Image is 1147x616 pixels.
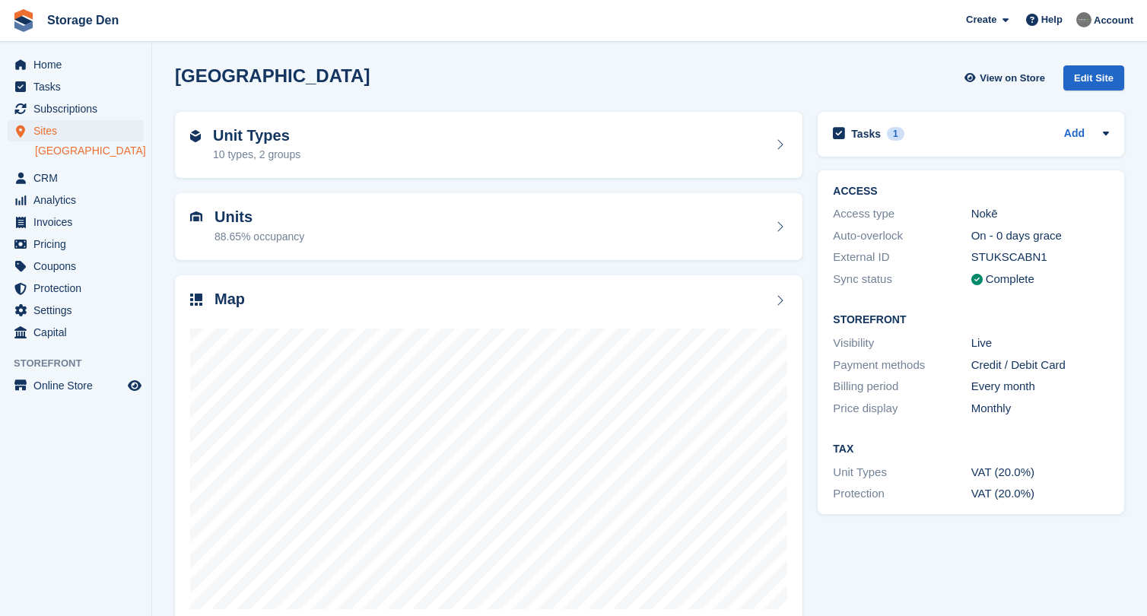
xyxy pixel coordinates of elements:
[833,249,971,266] div: External ID
[8,278,144,299] a: menu
[851,127,881,141] h2: Tasks
[971,227,1109,245] div: On - 0 days grace
[8,167,144,189] a: menu
[971,464,1109,481] div: VAT (20.0%)
[190,294,202,306] img: map-icn-33ee37083ee616e46c38cad1a60f524a97daa1e2b2c8c0bc3eb3415660979fc1.svg
[190,130,201,142] img: unit-type-icn-2b2737a686de81e16bb02015468b77c625bbabd49415b5ef34ead5e3b44a266d.svg
[41,8,125,33] a: Storage Den
[33,300,125,321] span: Settings
[190,211,202,222] img: unit-icn-7be61d7bf1b0ce9d3e12c5938cc71ed9869f7b940bace4675aadf7bd6d80202e.svg
[971,485,1109,503] div: VAT (20.0%)
[33,278,125,299] span: Protection
[833,443,1109,456] h2: Tax
[8,256,144,277] a: menu
[214,208,304,226] h2: Units
[214,229,304,245] div: 88.65% occupancy
[833,357,971,374] div: Payment methods
[971,357,1109,374] div: Credit / Debit Card
[887,127,904,141] div: 1
[833,400,971,418] div: Price display
[14,356,151,371] span: Storefront
[962,65,1051,90] a: View on Store
[833,314,1109,326] h2: Storefront
[33,375,125,396] span: Online Store
[1041,12,1063,27] span: Help
[980,71,1045,86] span: View on Store
[175,65,370,86] h2: [GEOGRAPHIC_DATA]
[971,378,1109,395] div: Every month
[33,256,125,277] span: Coupons
[33,167,125,189] span: CRM
[33,76,125,97] span: Tasks
[1063,65,1124,90] div: Edit Site
[33,322,125,343] span: Capital
[8,300,144,321] a: menu
[213,127,300,144] h2: Unit Types
[833,186,1109,198] h2: ACCESS
[833,271,971,288] div: Sync status
[8,54,144,75] a: menu
[8,120,144,141] a: menu
[833,485,971,503] div: Protection
[833,335,971,352] div: Visibility
[214,291,245,308] h2: Map
[12,9,35,32] img: stora-icon-8386f47178a22dfd0bd8f6a31ec36ba5ce8667c1dd55bd0f319d3a0aa187defe.svg
[8,98,144,119] a: menu
[8,189,144,211] a: menu
[971,249,1109,266] div: STUKSCABN1
[833,464,971,481] div: Unit Types
[126,376,144,395] a: Preview store
[8,211,144,233] a: menu
[971,335,1109,352] div: Live
[175,193,802,260] a: Units 88.65% occupancy
[213,147,300,163] div: 10 types, 2 groups
[33,233,125,255] span: Pricing
[1063,65,1124,97] a: Edit Site
[33,120,125,141] span: Sites
[33,189,125,211] span: Analytics
[966,12,996,27] span: Create
[8,322,144,343] a: menu
[8,76,144,97] a: menu
[33,54,125,75] span: Home
[1064,125,1085,143] a: Add
[971,205,1109,223] div: Nokē
[833,227,971,245] div: Auto-overlock
[971,400,1109,418] div: Monthly
[1094,13,1133,28] span: Account
[833,205,971,223] div: Access type
[8,233,144,255] a: menu
[8,375,144,396] a: menu
[33,98,125,119] span: Subscriptions
[33,211,125,233] span: Invoices
[175,112,802,179] a: Unit Types 10 types, 2 groups
[35,144,144,158] a: [GEOGRAPHIC_DATA]
[986,271,1034,288] div: Complete
[833,378,971,395] div: Billing period
[1076,12,1091,27] img: Brian Barbour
